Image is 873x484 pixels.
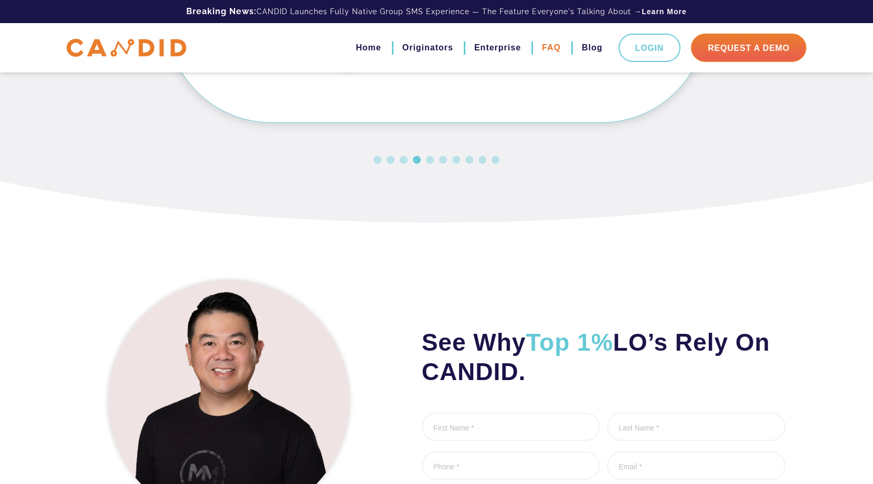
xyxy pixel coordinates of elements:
[465,156,473,164] button: 8 of 10
[387,156,395,164] button: 2 of 10
[619,34,681,62] a: Login
[422,413,600,441] input: First Name *
[356,39,381,57] a: Home
[422,328,785,386] h2: See Why LO’s Rely On CANDID.
[413,156,421,164] button: 4 of 10
[607,451,785,480] input: Email *
[400,156,408,164] button: 3 of 10
[526,329,613,356] span: Top 1%
[492,156,499,164] button: 10 of 10
[422,451,600,480] input: Phone *
[452,156,460,164] button: 7 of 10
[186,6,257,16] b: Breaking News:
[426,156,434,164] button: 5 of 10
[691,34,806,62] a: Request A Demo
[67,39,186,57] img: CANDID APP
[542,39,561,57] a: FAQ
[478,156,486,164] button: 9 of 10
[607,413,785,441] input: Last Name *
[439,156,447,164] button: 6 of 10
[402,39,453,57] a: Originators
[582,39,603,57] a: Blog
[474,39,521,57] a: Enterprise
[642,6,686,17] a: Learn More
[374,156,381,164] button: 1 of 10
